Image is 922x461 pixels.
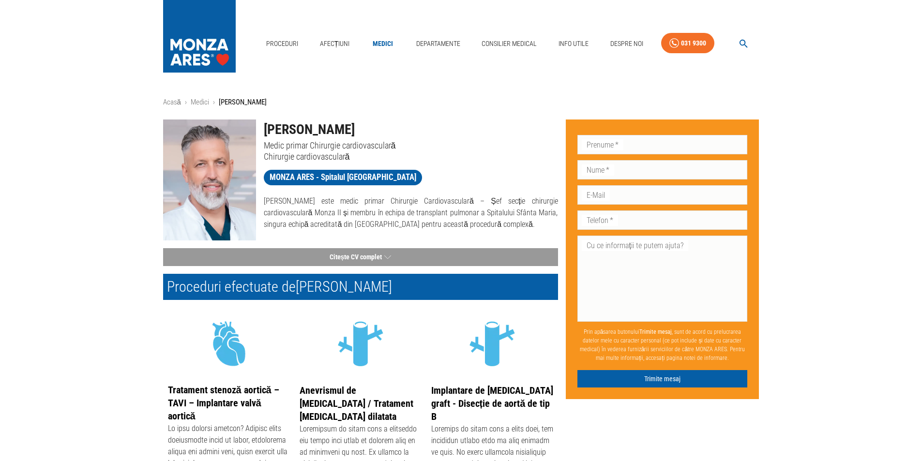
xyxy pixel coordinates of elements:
[264,195,558,230] p: [PERSON_NAME] este medic primar Chirurgie Cardiovasculară – Șef secție chirurgie cardiovasculară ...
[367,34,398,54] a: Medici
[163,98,181,106] a: Acasă
[478,34,541,54] a: Consilier Medical
[577,324,748,366] p: Prin apăsarea butonului , sunt de acord cu prelucrarea datelor mele cu caracter personal (ce pot ...
[262,34,302,54] a: Proceduri
[264,140,558,151] p: Medic primar Chirurgie cardiovasculară
[431,385,553,422] a: Implantare de [MEDICAL_DATA] graft - Disecție de aortă de tip B
[191,98,209,106] a: Medici
[185,97,187,108] li: ›
[264,151,558,162] p: Chirurgie cardiovasculară
[219,97,267,108] p: [PERSON_NAME]
[300,385,413,422] a: Anevrismul de [MEDICAL_DATA] / Tratament [MEDICAL_DATA] dilatata
[264,119,558,140] h1: [PERSON_NAME]
[316,34,354,54] a: Afecțiuni
[264,171,422,183] span: MONZA ARES - Spitalul [GEOGRAPHIC_DATA]
[213,97,215,108] li: ›
[163,97,759,108] nav: breadcrumb
[681,37,706,49] div: 031 9300
[555,34,592,54] a: Info Utile
[606,34,647,54] a: Despre Noi
[163,274,558,300] h2: Proceduri efectuate de [PERSON_NAME]
[577,370,748,388] button: Trimite mesaj
[412,34,464,54] a: Departamente
[661,33,714,54] a: 031 9300
[163,248,558,266] button: Citește CV complet
[168,384,279,422] a: Tratament stenoză aortică – TAVI – Implantare valvă aortică
[639,328,672,335] b: Trimite mesaj
[163,119,256,240] img: Dr. Stanislav Rurac
[264,170,422,185] a: MONZA ARES - Spitalul [GEOGRAPHIC_DATA]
